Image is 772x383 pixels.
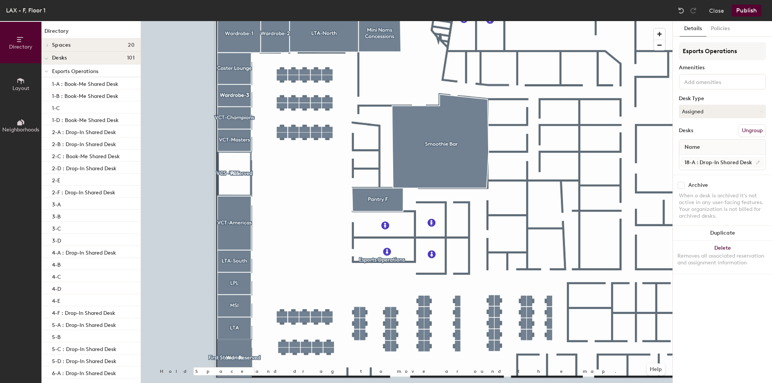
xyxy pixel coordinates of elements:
div: Desks [679,128,693,134]
p: 5-B [52,332,61,340]
p: 3-A [52,199,61,208]
button: Policies [706,21,734,37]
span: 20 [128,42,135,48]
div: Amenities [679,65,766,71]
button: Publish [732,5,761,17]
p: 2-A : Drop-In Shared Desk [52,127,116,136]
p: 4-C [52,272,61,280]
span: Layout [12,85,29,92]
p: 4-F : Drop-In Shared Desk [52,308,115,316]
div: Archive [688,182,708,188]
p: 5-A : Drop-In Shared Desk [52,320,116,328]
span: Esports Operations [52,68,98,75]
span: 101 [127,55,135,61]
span: Desks [52,55,67,61]
div: Removes all associated reservation and assignment information [677,253,767,266]
p: 1-D : Book-Me Shared Desk [52,115,119,124]
p: 6-A : Drop-In Shared Desk [52,368,116,377]
p: 4-D [52,284,61,292]
p: 3-B [52,211,61,220]
p: 2-E [52,175,60,184]
span: Neighborhoods [2,127,39,133]
p: 1-B : Book-Me Shared Desk [52,91,118,99]
h1: Directory [41,27,141,39]
p: 4-A : Drop-In Shared Desk [52,247,116,256]
p: 1-C [52,103,60,111]
div: When a desk is archived it's not active in any user-facing features. Your organization is not bil... [679,192,766,220]
p: 4-B [52,259,61,268]
p: 4-E [52,296,60,304]
span: Name [681,140,704,154]
button: Details [680,21,706,37]
p: 2-C : Book-Me Shared Desk [52,151,120,160]
p: 5-D : Drop-In Shared Desk [52,356,116,365]
button: Close [709,5,724,17]
button: Duplicate [673,226,772,241]
p: 3-C [52,223,61,232]
input: Add amenities [683,77,751,86]
p: 2-D : Drop-In Shared Desk [52,163,116,172]
img: Undo [677,7,685,14]
div: LAX - F, Floor 1 [6,6,46,15]
button: Ungroup [738,124,766,137]
p: 3-D [52,235,61,244]
span: Spaces [52,42,71,48]
p: 5-C : Drop-In Shared Desk [52,344,116,352]
img: Redo [689,7,697,14]
p: 1-A : Book-Me Shared Desk [52,79,118,87]
button: Assigned [679,105,766,118]
button: DeleteRemoves all associated reservation and assignment information [673,241,772,274]
span: Directory [9,44,32,50]
input: Unnamed desk [681,157,764,168]
div: Desk Type [679,96,766,102]
p: 2-B : Drop-In Shared Desk [52,139,116,148]
button: Help [647,363,665,375]
p: 2-F : Drop-In Shared Desk [52,187,115,196]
